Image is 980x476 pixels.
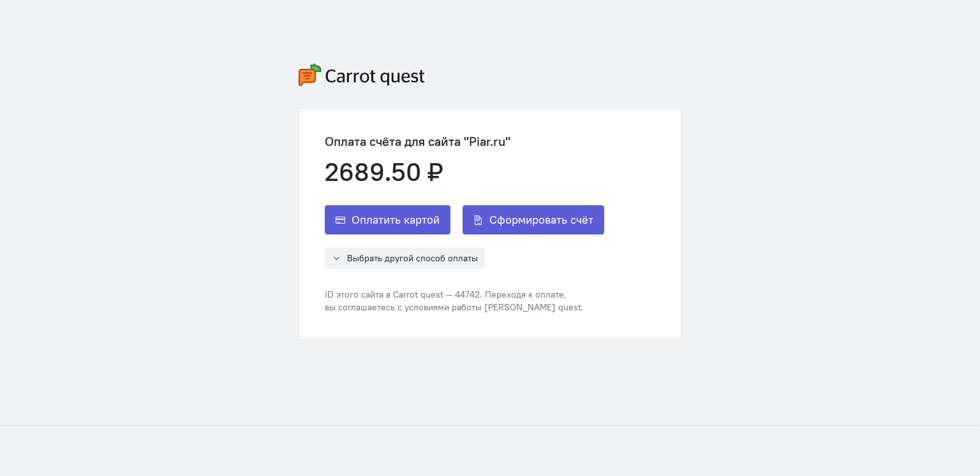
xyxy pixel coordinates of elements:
span: Сформировать счёт [489,212,593,227]
div: 2689.50 ₽ [325,158,604,186]
span: Оплатить картой [352,212,440,227]
button: Оплатить картой [325,205,450,234]
div: ID этого сайта в Carrot quest — 44742. Переходя к оплате, вы соглашаетесь с условиями работы [PER... [325,288,604,314]
button: Выбрать другой способ оплаты [325,247,485,269]
div: Оплата счёта для сайта "Piar․ru" [325,134,604,148]
img: carrot-quest-logo.svg [299,64,425,86]
span: Выбрать другой способ оплаты [347,252,478,264]
button: Сформировать счёт [463,205,604,234]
